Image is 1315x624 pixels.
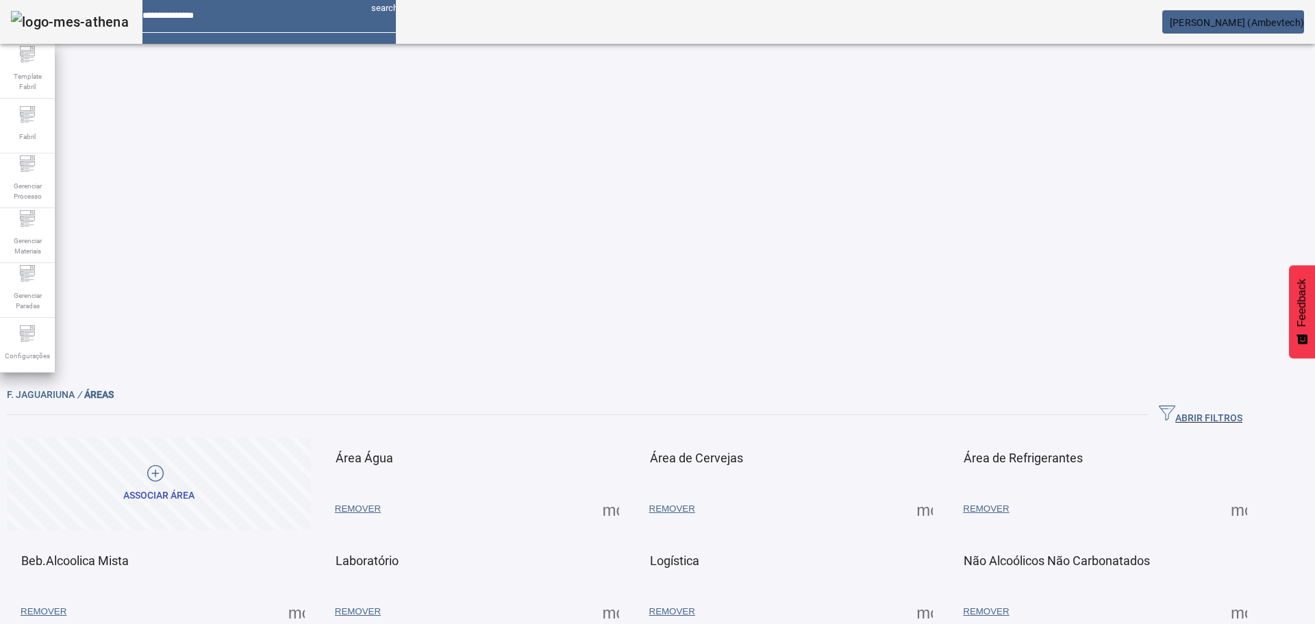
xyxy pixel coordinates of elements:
[7,177,48,205] span: Gerenciar Processo
[599,599,623,624] button: Mais
[84,389,114,400] span: ÁREAS
[1227,497,1251,521] button: Mais
[642,497,702,521] button: REMOVER
[328,599,388,624] button: REMOVER
[963,502,1009,516] span: REMOVER
[328,497,388,521] button: REMOVER
[912,599,937,624] button: Mais
[650,451,743,465] span: Área de Cervejas
[336,553,399,568] span: Laboratório
[963,605,1009,619] span: REMOVER
[7,286,48,315] span: Gerenciar Paradas
[1296,279,1308,327] span: Feedback
[7,389,84,400] span: F. Jaguariuna
[650,553,699,568] span: Logística
[1,347,54,365] span: Configurações
[956,599,1016,624] button: REMOVER
[7,438,311,530] button: Associar área
[649,605,695,619] span: REMOVER
[123,489,195,503] div: Associar área
[1148,403,1253,427] button: ABRIR FILTROS
[77,389,82,400] em: /
[1170,17,1304,28] span: [PERSON_NAME] (Ambevtech)
[1159,405,1242,425] span: ABRIR FILTROS
[964,553,1150,568] span: Não Alcoólicos Não Carbonatados
[284,599,309,624] button: Mais
[14,599,73,624] button: REMOVER
[335,605,381,619] span: REMOVER
[21,553,129,568] span: Beb.Alcoolica Mista
[599,497,623,521] button: Mais
[1289,265,1315,358] button: Feedback - Mostrar pesquisa
[964,451,1083,465] span: Área de Refrigerantes
[21,605,66,619] span: REMOVER
[649,502,695,516] span: REMOVER
[336,451,393,465] span: Área Água
[642,599,702,624] button: REMOVER
[11,11,129,33] img: logo-mes-athena
[15,127,40,146] span: Fabril
[7,232,48,260] span: Gerenciar Materiais
[7,67,48,96] span: Template Fabril
[1227,599,1251,624] button: Mais
[956,497,1016,521] button: REMOVER
[335,502,381,516] span: REMOVER
[912,497,937,521] button: Mais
